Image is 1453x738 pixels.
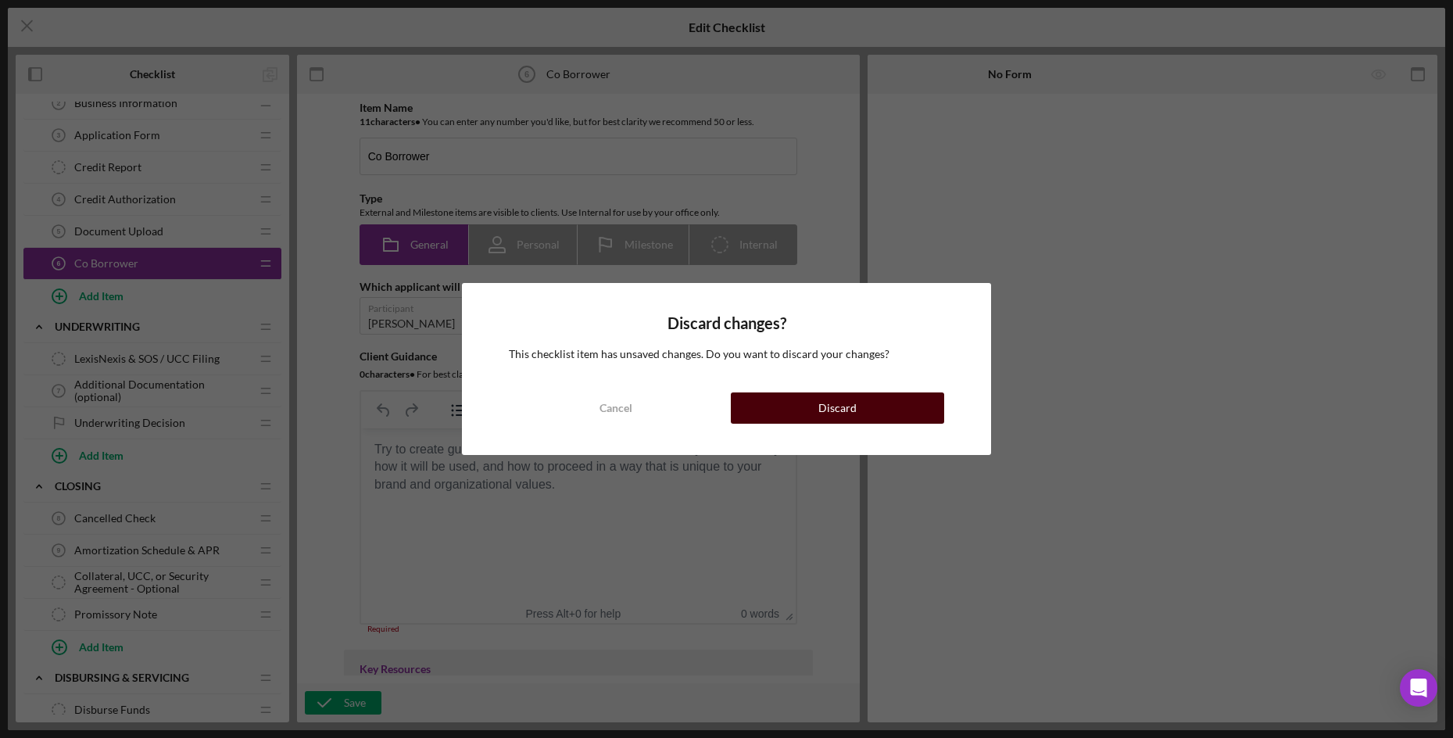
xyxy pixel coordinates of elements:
div: This checklist item has unsaved changes. Do you want to discard your changes? [509,348,945,360]
button: Discard [731,392,945,424]
h4: Discard changes? [509,314,945,332]
div: Open Intercom Messenger [1400,669,1437,707]
div: Discard [818,392,857,424]
div: Cancel [599,392,632,424]
button: Cancel [509,392,723,424]
body: Rich Text Area. Press ALT-0 for help. [13,13,422,30]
